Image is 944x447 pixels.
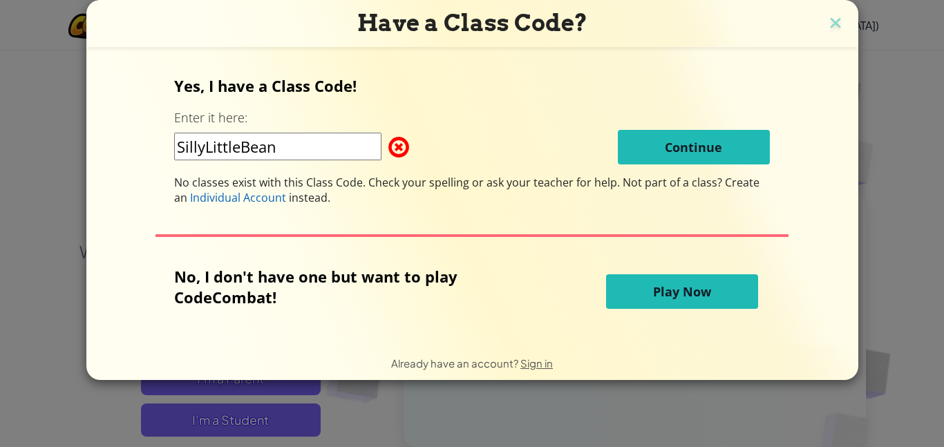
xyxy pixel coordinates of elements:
[391,356,520,370] span: Already have an account?
[174,266,525,307] p: No, I don't have one but want to play CodeCombat!
[357,9,587,37] span: Have a Class Code?
[190,190,286,205] span: Individual Account
[174,175,623,190] span: No classes exist with this Class Code. Check your spelling or ask your teacher for help.
[520,356,553,370] a: Sign in
[665,139,722,155] span: Continue
[174,75,770,96] p: Yes, I have a Class Code!
[827,14,844,35] img: close icon
[606,274,758,309] button: Play Now
[618,130,770,164] button: Continue
[174,109,247,126] label: Enter it here:
[174,175,759,205] span: Not part of a class? Create an
[286,190,330,205] span: instead.
[653,283,711,300] span: Play Now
